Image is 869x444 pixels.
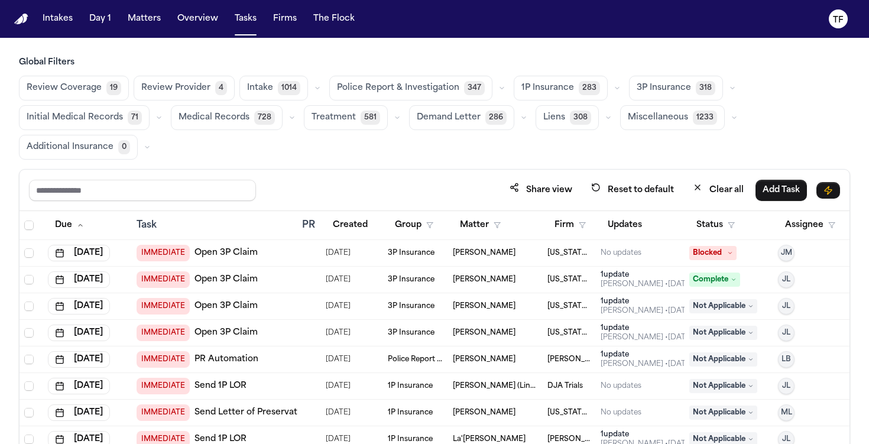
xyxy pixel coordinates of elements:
button: Add Task [755,180,807,201]
span: 347 [464,81,485,95]
img: Finch Logo [14,14,28,25]
button: Intakes [38,8,77,30]
button: Firms [268,8,301,30]
button: Review Coverage19 [19,76,129,101]
span: Demand Letter [417,112,481,124]
button: Treatment581 [304,105,388,130]
span: 728 [254,111,275,125]
span: 0 [118,140,130,154]
button: Share view [502,179,579,201]
button: Matters [123,8,166,30]
span: 283 [579,81,600,95]
button: Day 1 [85,8,116,30]
span: Police Report & Investigation [337,82,459,94]
button: Miscellaneous1233 [620,105,725,130]
button: Additional Insurance0 [19,135,138,160]
button: 3P Insurance318 [629,76,723,101]
button: Intake1014 [239,76,308,101]
button: Initial Medical Records71 [19,105,150,130]
button: Immediate Task [816,182,840,199]
button: The Flock [309,8,359,30]
button: Tasks [230,8,261,30]
button: Review Provider4 [134,76,235,101]
span: 3P Insurance [637,82,691,94]
button: Overview [173,8,223,30]
span: 1P Insurance [521,82,574,94]
span: Liens [543,112,565,124]
span: 286 [485,111,507,125]
button: Clear all [686,179,751,201]
span: 71 [128,111,142,125]
span: Miscellaneous [628,112,688,124]
span: 1233 [693,111,717,125]
span: Review Coverage [27,82,102,94]
span: 4 [215,81,227,95]
a: Home [14,14,28,25]
button: Liens308 [536,105,599,130]
button: Demand Letter286 [409,105,514,130]
span: 581 [361,111,380,125]
span: Intake [247,82,273,94]
button: Medical Records728 [171,105,283,130]
span: Initial Medical Records [27,112,123,124]
span: 19 [106,81,121,95]
span: Review Provider [141,82,210,94]
span: 308 [570,111,591,125]
span: Treatment [312,112,356,124]
span: 318 [696,81,715,95]
span: Medical Records [179,112,249,124]
span: 1014 [278,81,300,95]
button: Police Report & Investigation347 [329,76,492,101]
button: 1P Insurance283 [514,76,608,101]
h3: Global Filters [19,57,850,69]
span: Additional Insurance [27,141,114,153]
button: Reset to default [584,179,681,201]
